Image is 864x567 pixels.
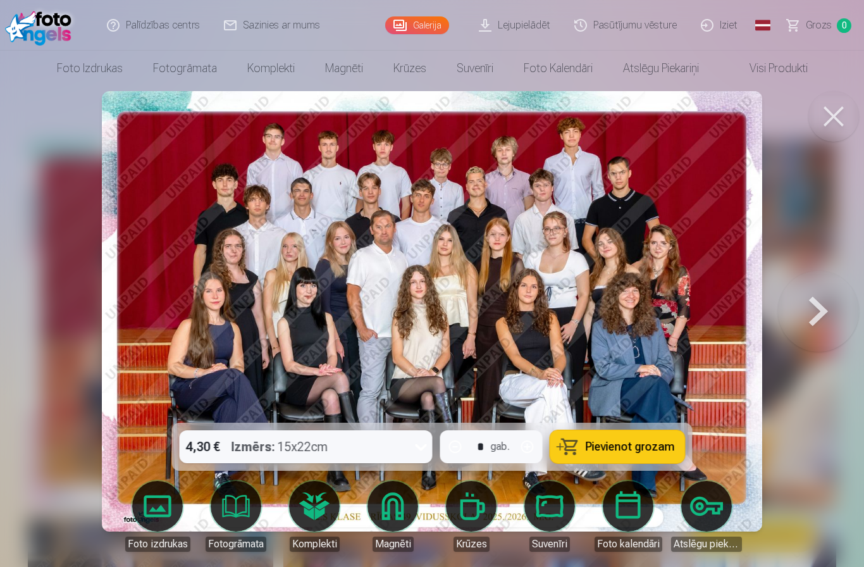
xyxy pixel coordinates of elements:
[550,430,685,463] button: Pievienot grozam
[586,441,675,452] span: Pievienot grozam
[122,481,193,552] a: Foto izdrukas
[491,439,510,454] div: gab.
[290,537,340,552] div: Komplekti
[608,51,714,86] a: Atslēgu piekariņi
[806,18,832,33] span: Grozs
[373,537,414,552] div: Magnēti
[310,51,378,86] a: Magnēti
[514,481,585,552] a: Suvenīri
[201,481,271,552] a: Fotogrāmata
[509,51,608,86] a: Foto kalendāri
[385,16,449,34] a: Galerija
[138,51,232,86] a: Fotogrāmata
[595,537,662,552] div: Foto kalendāri
[231,438,275,456] strong: Izmērs :
[279,481,350,552] a: Komplekti
[231,430,328,463] div: 15x22cm
[180,430,226,463] div: 4,30 €
[378,51,441,86] a: Krūzes
[837,18,851,33] span: 0
[593,481,663,552] a: Foto kalendāri
[529,537,570,552] div: Suvenīri
[714,51,823,86] a: Visi produkti
[454,537,490,552] div: Krūzes
[5,5,78,46] img: /fa1
[357,481,428,552] a: Magnēti
[671,537,742,552] div: Atslēgu piekariņi
[232,51,310,86] a: Komplekti
[671,481,742,552] a: Atslēgu piekariņi
[206,537,266,552] div: Fotogrāmata
[436,481,507,552] a: Krūzes
[125,537,190,552] div: Foto izdrukas
[42,51,138,86] a: Foto izdrukas
[441,51,509,86] a: Suvenīri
